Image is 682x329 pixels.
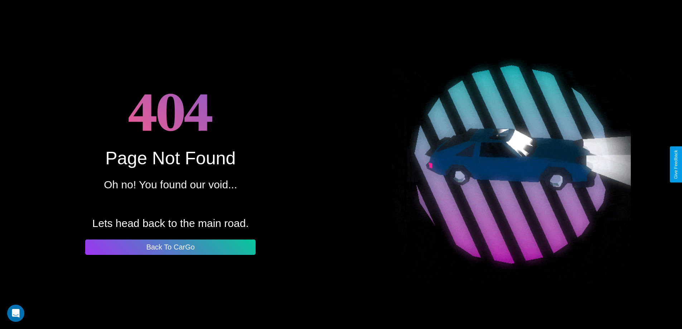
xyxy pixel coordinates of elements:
[673,150,678,179] div: Give Feedback
[105,148,236,169] div: Page Not Found
[85,240,256,255] button: Back To CarGo
[7,305,24,322] div: Open Intercom Messenger
[128,74,213,148] h1: 404
[392,45,631,284] img: spinning car
[92,175,249,233] p: Oh no! You found our void... Lets head back to the main road.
